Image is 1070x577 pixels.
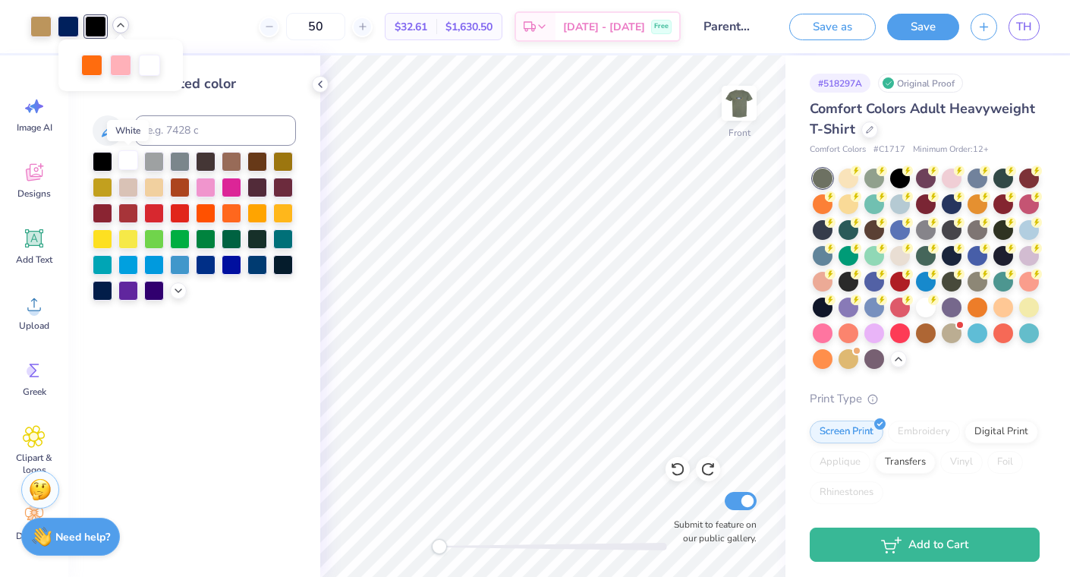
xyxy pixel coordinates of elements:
div: Accessibility label [432,539,447,554]
span: Clipart & logos [9,452,59,476]
span: Image AI [17,121,52,134]
div: Original Proof [878,74,963,93]
span: Minimum Order: 12 + [913,143,989,156]
span: Designs [17,188,51,200]
span: Free [654,21,669,32]
div: Change selected color [93,74,296,94]
button: Save [887,14,959,40]
div: Digital Print [965,421,1038,443]
input: e.g. 7428 c [135,115,296,146]
div: Applique [810,451,870,474]
input: – – [286,13,345,40]
span: Upload [19,320,49,332]
div: Transfers [875,451,936,474]
span: Comfort Colors [810,143,866,156]
button: Add to Cart [810,528,1040,562]
span: Decorate [16,530,52,542]
span: TH [1016,18,1032,36]
div: Foil [987,451,1023,474]
span: Greek [23,386,46,398]
div: Front [729,126,751,140]
img: Front [724,88,754,118]
span: $1,630.50 [445,19,493,35]
span: [DATE] - [DATE] [563,19,645,35]
strong: Need help? [55,530,110,544]
label: Submit to feature on our public gallery. [666,518,757,545]
button: Save as [789,14,876,40]
div: White [107,120,149,141]
div: Screen Print [810,421,883,443]
span: $32.61 [395,19,427,35]
span: Comfort Colors Adult Heavyweight T-Shirt [810,99,1035,138]
div: # 518297A [810,74,870,93]
div: Vinyl [940,451,983,474]
div: Embroidery [888,421,960,443]
span: Add Text [16,254,52,266]
span: # C1717 [873,143,905,156]
a: TH [1009,14,1040,40]
div: Rhinestones [810,481,883,504]
input: Untitled Design [692,11,766,42]
div: Print Type [810,390,1040,408]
